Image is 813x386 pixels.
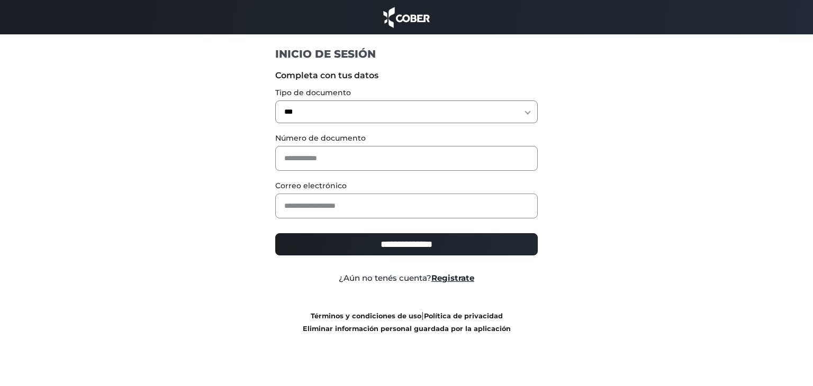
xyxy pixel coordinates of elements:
div: ¿Aún no tenés cuenta? [267,272,546,284]
label: Correo electrónico [275,180,538,191]
h1: INICIO DE SESIÓN [275,47,538,61]
label: Tipo de documento [275,87,538,98]
a: Registrate [431,273,474,283]
label: Número de documento [275,133,538,144]
a: Política de privacidad [424,312,503,320]
label: Completa con tus datos [275,69,538,82]
a: Términos y condiciones de uso [311,312,421,320]
div: | [267,309,546,335]
img: cober_marca.png [381,5,432,29]
a: Eliminar información personal guardada por la aplicación [303,325,511,333]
